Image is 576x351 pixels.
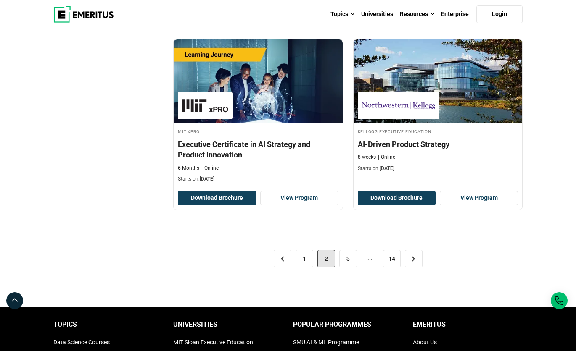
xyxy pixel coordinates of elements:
[354,39,523,123] img: AI-Driven Product Strategy | Online AI and Machine Learning Course
[413,339,437,346] a: About Us
[174,39,343,123] img: Executive Certificate in AI Strategy and Product Innovation | Online AI and Machine Learning Course
[296,250,313,267] a: 1
[317,250,335,267] span: 2
[358,154,376,161] p: 8 weeks
[358,191,436,205] button: Download Brochure
[358,139,518,149] h4: AI-Driven Product Strategy
[178,139,338,160] h4: Executive Certificate in AI Strategy and Product Innovation
[361,250,379,267] span: ...
[378,154,395,161] p: Online
[358,128,518,135] h4: Kellogg Executive Education
[174,39,343,187] a: AI and Machine Learning Course by MIT xPRO - October 30, 2025 MIT xPRO MIT xPRO Executive Certifi...
[380,165,394,171] span: [DATE]
[293,339,359,346] a: SMU AI & ML Programme
[354,39,523,176] a: AI and Machine Learning Course by Kellogg Executive Education - October 30, 2025 Kellogg Executiv...
[53,339,110,346] a: Data Science Courses
[405,250,423,267] a: >
[383,250,401,267] a: 14
[358,165,518,172] p: Starts on:
[362,96,435,115] img: Kellogg Executive Education
[274,250,291,267] a: <
[178,128,338,135] h4: MIT xPRO
[200,176,214,182] span: [DATE]
[201,165,219,172] p: Online
[182,96,228,115] img: MIT xPRO
[260,191,338,205] a: View Program
[440,191,518,205] a: View Program
[178,165,199,172] p: 6 Months
[173,339,253,346] a: MIT Sloan Executive Education
[339,250,357,267] a: 3
[178,175,338,183] p: Starts on:
[476,5,523,23] a: Login
[178,191,256,205] button: Download Brochure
